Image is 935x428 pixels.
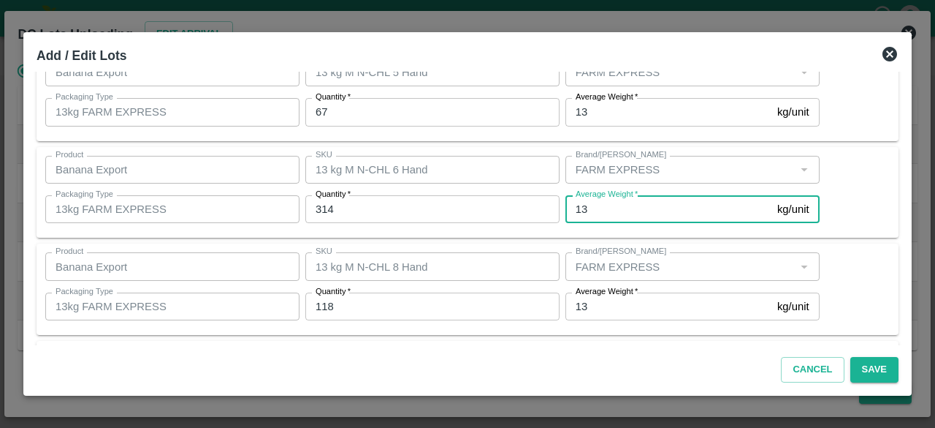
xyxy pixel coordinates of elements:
label: Packaging Type [56,189,113,200]
label: Quantity [316,189,351,200]
label: Packaging Type [56,286,113,298]
label: Quantity [316,91,351,103]
label: SKU [316,149,332,161]
label: Brand/[PERSON_NAME] [576,149,666,161]
label: SKU [316,246,332,258]
label: Average Weight [576,91,638,103]
label: Product [56,149,83,161]
button: Save [850,357,898,383]
label: Packaging Type [56,91,113,103]
p: kg/unit [777,104,809,120]
label: Product [56,343,83,355]
label: Brand/[PERSON_NAME] [576,246,666,258]
input: Create Brand/Marka [570,160,791,179]
input: Create Brand/Marka [570,257,791,276]
label: Brand/[PERSON_NAME] [576,343,666,355]
input: Create Brand/Marka [570,63,791,82]
label: Quantity [316,286,351,298]
button: Cancel [781,357,844,383]
label: Average Weight [576,286,638,298]
p: kg/unit [777,299,809,315]
label: SKU [316,343,332,355]
p: kg/unit [777,201,809,217]
b: Add / Edit Lots [37,48,126,63]
label: Average Weight [576,189,638,200]
label: Product [56,246,83,258]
